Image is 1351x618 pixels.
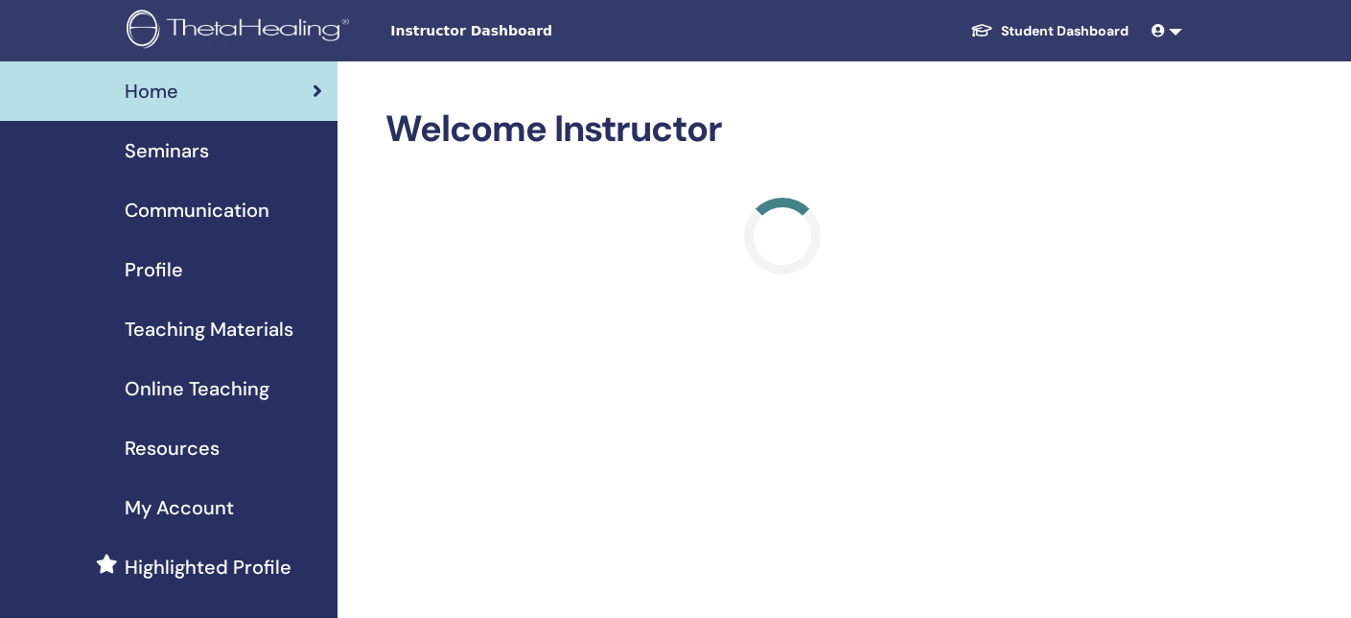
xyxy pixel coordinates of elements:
span: Online Teaching [125,374,269,403]
span: Teaching Materials [125,315,293,344]
span: Instructor Dashboard [390,21,678,41]
a: Student Dashboard [955,13,1144,49]
span: Resources [125,434,220,463]
span: Highlighted Profile [125,553,291,582]
img: graduation-cap-white.svg [970,22,993,38]
span: Seminars [125,136,209,165]
span: Home [125,77,178,106]
span: Profile [125,255,183,284]
img: logo.png [127,10,356,53]
span: My Account [125,493,234,522]
span: Communication [125,196,269,225]
h2: Welcome Instructor [385,107,1178,152]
